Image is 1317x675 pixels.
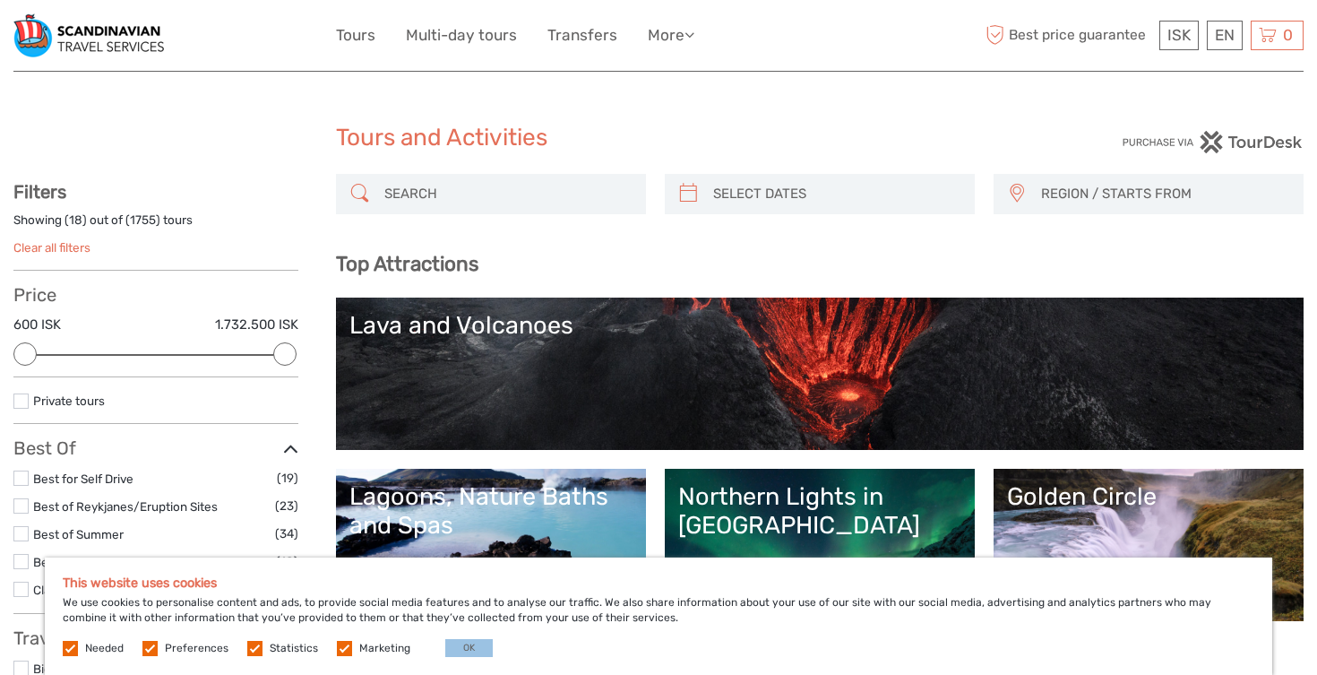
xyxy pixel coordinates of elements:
[13,13,164,57] img: Scandinavian Travel
[130,212,156,229] label: 1755
[706,178,966,210] input: SELECT DATES
[275,496,298,516] span: (23)
[1007,482,1290,511] div: Golden Circle
[648,22,694,48] a: More
[13,212,298,239] div: Showing ( ) out of ( ) tours
[445,639,493,657] button: OK
[336,252,478,276] b: Top Attractions
[336,22,375,48] a: Tours
[13,284,298,306] h3: Price
[69,212,82,229] label: 18
[45,558,1272,675] div: We use cookies to personalise content and ads, to provide social media features and to analyse ou...
[349,482,633,608] a: Lagoons, Nature Baths and Spas
[349,482,633,541] div: Lagoons, Nature Baths and Spas
[13,181,66,203] strong: Filters
[33,527,124,541] a: Best of Summer
[13,316,61,334] label: 600 ISK
[336,124,981,152] h1: Tours and Activities
[1167,26,1191,44] span: ISK
[13,437,298,459] h3: Best Of
[275,524,298,544] span: (34)
[981,21,1155,50] span: Best price guarantee
[678,482,961,608] a: Northern Lights in [GEOGRAPHIC_DATA]
[1033,179,1295,209] button: REGION / STARTS FROM
[406,22,517,48] a: Multi-day tours
[270,641,318,656] label: Statistics
[1007,482,1290,608] a: Golden Circle
[1280,26,1295,44] span: 0
[678,482,961,541] div: Northern Lights in [GEOGRAPHIC_DATA]
[13,240,90,255] a: Clear all filters
[349,311,1290,437] a: Lava and Volcanoes
[215,316,298,334] label: 1.732.500 ISK
[33,555,112,569] a: Best of Winter
[33,394,105,408] a: Private tours
[547,22,617,48] a: Transfers
[359,641,410,656] label: Marketing
[277,468,298,489] span: (19)
[63,575,1254,591] h5: This website uses cookies
[85,641,124,656] label: Needed
[276,551,298,572] span: (18)
[349,311,1290,340] div: Lava and Volcanoes
[33,499,218,514] a: Best of Reykjanes/Eruption Sites
[1207,21,1243,50] div: EN
[13,627,298,649] h3: Travel Method
[377,178,637,210] input: SEARCH
[33,472,133,486] a: Best for Self Drive
[1122,131,1304,153] img: PurchaseViaTourDesk.png
[33,583,106,597] a: Classic Tours
[165,641,228,656] label: Preferences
